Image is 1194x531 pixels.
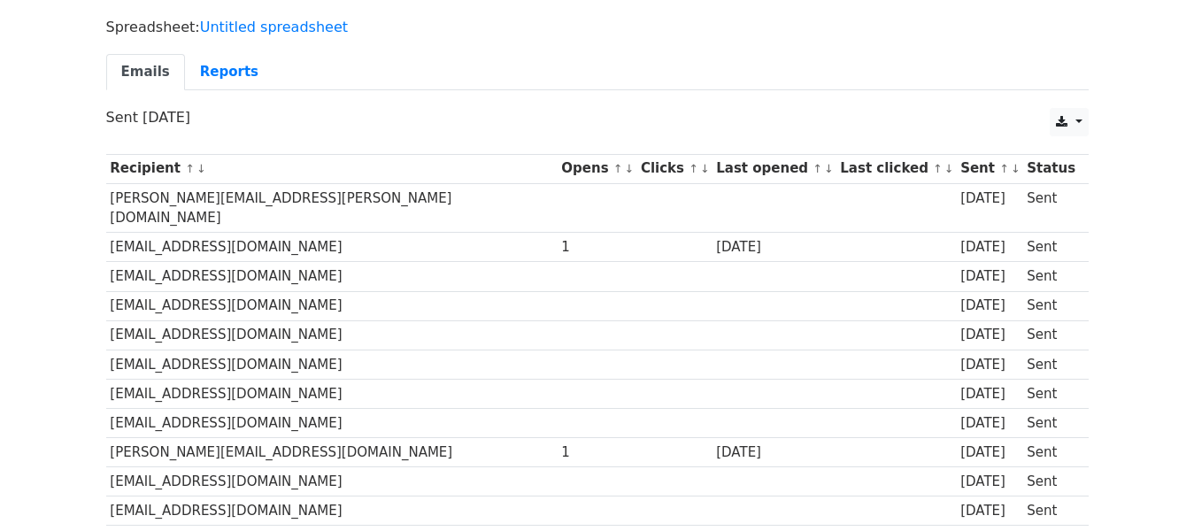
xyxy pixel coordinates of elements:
a: Reports [185,54,273,90]
a: ↑ [613,162,623,175]
div: [DATE] [960,413,1019,434]
td: [EMAIL_ADDRESS][DOMAIN_NAME] [106,320,558,350]
td: Sent [1022,379,1079,408]
div: [DATE] [716,237,831,258]
td: Sent [1022,183,1079,233]
td: [EMAIL_ADDRESS][DOMAIN_NAME] [106,379,558,408]
th: Last opened [712,154,836,183]
div: [DATE] [960,442,1019,463]
td: Sent [1022,496,1079,526]
td: Sent [1022,291,1079,320]
th: Last clicked [836,154,957,183]
div: [DATE] [960,472,1019,492]
div: [DATE] [960,189,1019,209]
div: [DATE] [960,325,1019,345]
td: Sent [1022,350,1079,379]
a: ↑ [689,162,698,175]
td: [EMAIL_ADDRESS][DOMAIN_NAME] [106,291,558,320]
div: [DATE] [960,296,1019,316]
p: Spreadsheet: [106,18,1089,36]
th: Clicks [636,154,712,183]
td: [EMAIL_ADDRESS][DOMAIN_NAME] [106,233,558,262]
td: Sent [1022,438,1079,467]
td: [PERSON_NAME][EMAIL_ADDRESS][DOMAIN_NAME] [106,438,558,467]
td: [EMAIL_ADDRESS][DOMAIN_NAME] [106,262,558,291]
div: [DATE] [716,442,831,463]
a: ↓ [625,162,635,175]
th: Status [1022,154,1079,183]
div: 1 [561,237,632,258]
a: ↓ [1011,162,1021,175]
td: [EMAIL_ADDRESS][DOMAIN_NAME] [106,467,558,496]
a: ↓ [944,162,954,175]
th: Sent [956,154,1022,183]
th: Opens [558,154,637,183]
td: [EMAIL_ADDRESS][DOMAIN_NAME] [106,350,558,379]
div: [DATE] [960,237,1019,258]
p: Sent [DATE] [106,108,1089,127]
div: [DATE] [960,501,1019,521]
th: Recipient [106,154,558,183]
td: [EMAIL_ADDRESS][DOMAIN_NAME] [106,496,558,526]
a: ↑ [813,162,822,175]
a: Untitled spreadsheet [200,19,348,35]
td: Sent [1022,262,1079,291]
a: ↑ [933,162,943,175]
td: [EMAIL_ADDRESS][DOMAIN_NAME] [106,408,558,437]
a: ↑ [185,162,195,175]
div: [DATE] [960,355,1019,375]
td: Sent [1022,320,1079,350]
a: ↓ [824,162,834,175]
div: [DATE] [960,266,1019,287]
div: [DATE] [960,384,1019,404]
td: Sent [1022,233,1079,262]
td: Sent [1022,467,1079,496]
a: Emails [106,54,185,90]
td: Sent [1022,408,1079,437]
td: [PERSON_NAME][EMAIL_ADDRESS][PERSON_NAME][DOMAIN_NAME] [106,183,558,233]
a: ↓ [196,162,206,175]
a: ↑ [999,162,1009,175]
a: ↓ [700,162,710,175]
iframe: Chat Widget [1105,446,1194,531]
div: 1 [561,442,632,463]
